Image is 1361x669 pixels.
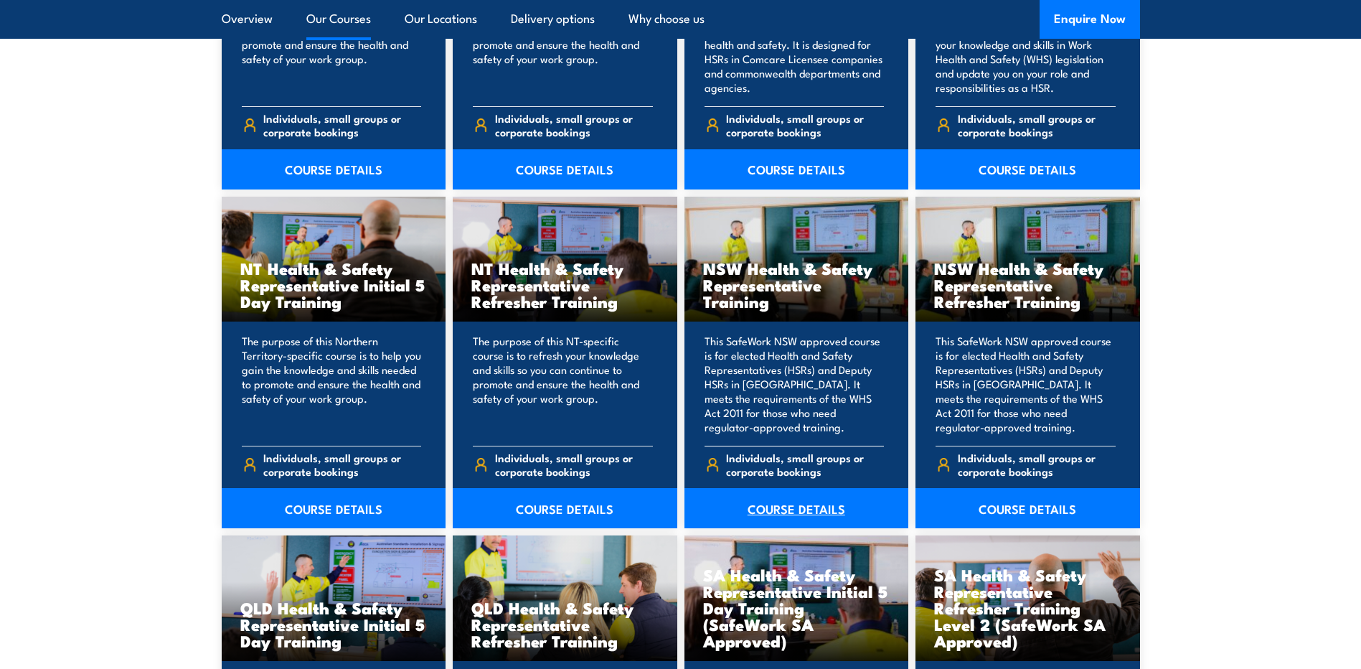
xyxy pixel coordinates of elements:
[240,260,428,309] h3: NT Health & Safety Representative Initial 5 Day Training
[684,149,909,190] a: COURSE DETAILS
[263,111,421,139] span: Individuals, small groups or corporate bookings
[684,488,909,528] a: COURSE DETAILS
[263,451,421,478] span: Individuals, small groups or corporate bookings
[934,566,1121,649] h3: SA Health & Safety Representative Refresher Training Level 2 (SafeWork SA Approved)
[453,488,677,528] a: COURSE DETAILS
[453,149,677,190] a: COURSE DETAILS
[958,111,1116,139] span: Individuals, small groups or corporate bookings
[915,149,1140,190] a: COURSE DETAILS
[222,488,446,528] a: COURSE DETAILS
[471,260,659,309] h3: NT Health & Safety Representative Refresher Training
[240,599,428,649] h3: QLD Health & Safety Representative Initial 5 Day Training
[495,111,653,139] span: Individuals, small groups or corporate bookings
[222,149,446,190] a: COURSE DETAILS
[705,334,885,434] p: This SafeWork NSW approved course is for elected Health and Safety Representatives (HSRs) and Dep...
[242,334,422,434] p: The purpose of this Northern Territory-specific course is to help you gain the knowledge and skil...
[703,260,890,309] h3: NSW Health & Safety Representative Training
[473,334,653,434] p: The purpose of this NT-specific course is to refresh your knowledge and skills so you can continu...
[495,451,653,478] span: Individuals, small groups or corporate bookings
[726,451,884,478] span: Individuals, small groups or corporate bookings
[936,334,1116,434] p: This SafeWork NSW approved course is for elected Health and Safety Representatives (HSRs) and Dep...
[703,566,890,649] h3: SA Health & Safety Representative Initial 5 Day Training (SafeWork SA Approved)
[726,111,884,139] span: Individuals, small groups or corporate bookings
[934,260,1121,309] h3: NSW Health & Safety Representative Refresher Training
[471,599,659,649] h3: QLD Health & Safety Representative Refresher Training
[958,451,1116,478] span: Individuals, small groups or corporate bookings
[915,488,1140,528] a: COURSE DETAILS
